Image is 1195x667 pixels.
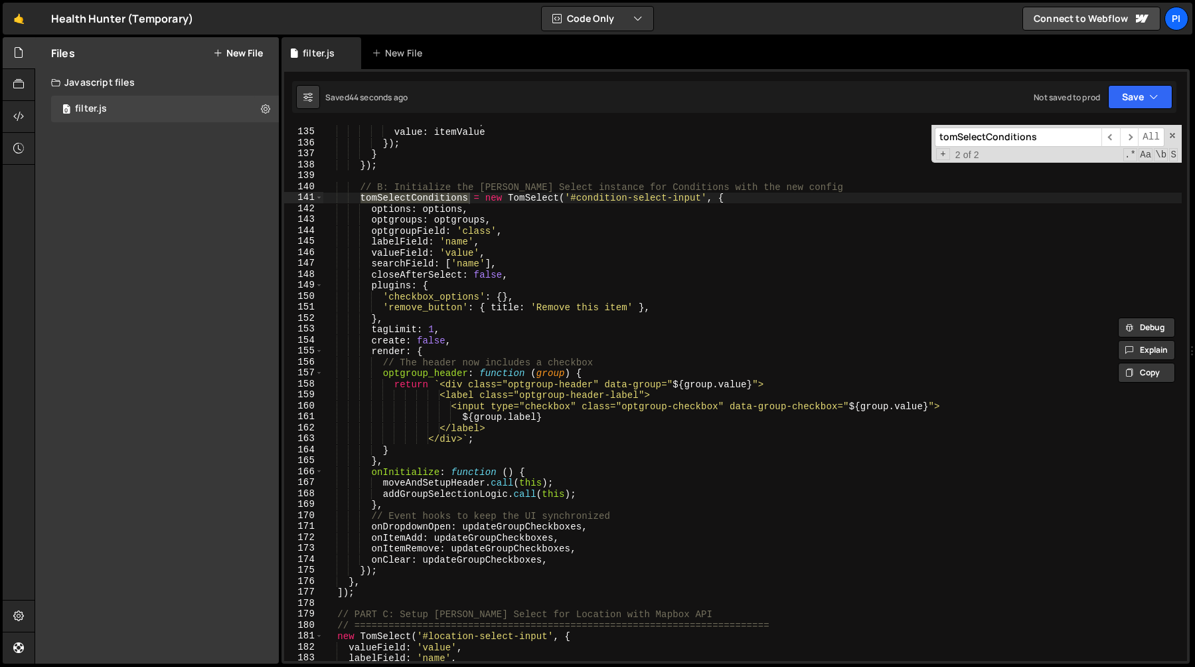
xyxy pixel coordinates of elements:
[1101,128,1120,147] span: ​
[1118,363,1175,383] button: Copy
[1169,148,1178,161] span: Search In Selection
[542,7,653,31] button: Code Only
[1139,148,1153,161] span: CaseSensitive Search
[284,126,323,138] div: 135
[349,92,408,103] div: 44 seconds ago
[325,92,408,103] div: Saved
[1022,7,1160,31] a: Connect to Webflow
[284,532,323,543] div: 172
[284,499,323,510] div: 169
[284,138,323,149] div: 136
[3,3,35,35] a: 🤙
[284,313,323,324] div: 152
[303,47,335,60] div: filter.js
[1034,92,1100,103] div: Not saved to prod
[284,510,323,522] div: 170
[284,345,323,357] div: 155
[284,609,323,620] div: 179
[284,565,323,576] div: 175
[284,620,323,631] div: 180
[284,576,323,587] div: 176
[284,477,323,488] div: 167
[284,598,323,609] div: 178
[1154,148,1168,161] span: Whole Word Search
[284,258,323,269] div: 147
[284,521,323,532] div: 171
[1118,318,1175,337] button: Debug
[284,324,323,335] div: 153
[1120,128,1139,147] span: ​
[284,192,323,203] div: 141
[935,128,1101,147] input: Search for
[284,357,323,368] div: 156
[51,96,279,122] div: 16494/44708.js
[1123,148,1137,161] span: RegExp Search
[1108,85,1172,109] button: Save
[284,225,323,237] div: 144
[284,455,323,466] div: 165
[372,47,428,60] div: New File
[284,466,323,478] div: 166
[284,280,323,291] div: 149
[284,411,323,423] div: 161
[284,269,323,280] div: 148
[284,181,323,193] div: 140
[284,423,323,434] div: 162
[284,433,323,444] div: 163
[284,335,323,346] div: 154
[284,389,323,401] div: 159
[213,48,263,58] button: New File
[284,291,323,302] div: 150
[284,543,323,554] div: 173
[284,302,323,313] div: 151
[284,554,323,565] div: 174
[284,379,323,390] div: 158
[284,444,323,456] div: 164
[1138,128,1164,147] span: Alt-Enter
[284,236,323,247] div: 145
[284,148,323,159] div: 137
[284,401,323,412] div: 160
[1118,340,1175,360] button: Explain
[950,149,985,161] span: 2 of 2
[284,170,323,181] div: 139
[62,105,70,116] span: 0
[51,46,75,60] h2: Files
[284,587,323,598] div: 177
[1164,7,1188,31] a: Pi
[284,159,323,171] div: 138
[284,488,323,500] div: 168
[284,367,323,379] div: 157
[936,148,950,161] span: Toggle Replace mode
[75,103,107,115] div: filter.js
[284,642,323,653] div: 182
[51,11,193,27] div: Health Hunter (Temporary)
[284,652,323,664] div: 183
[284,203,323,215] div: 142
[284,247,323,258] div: 146
[35,69,279,96] div: Javascript files
[284,214,323,225] div: 143
[284,630,323,642] div: 181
